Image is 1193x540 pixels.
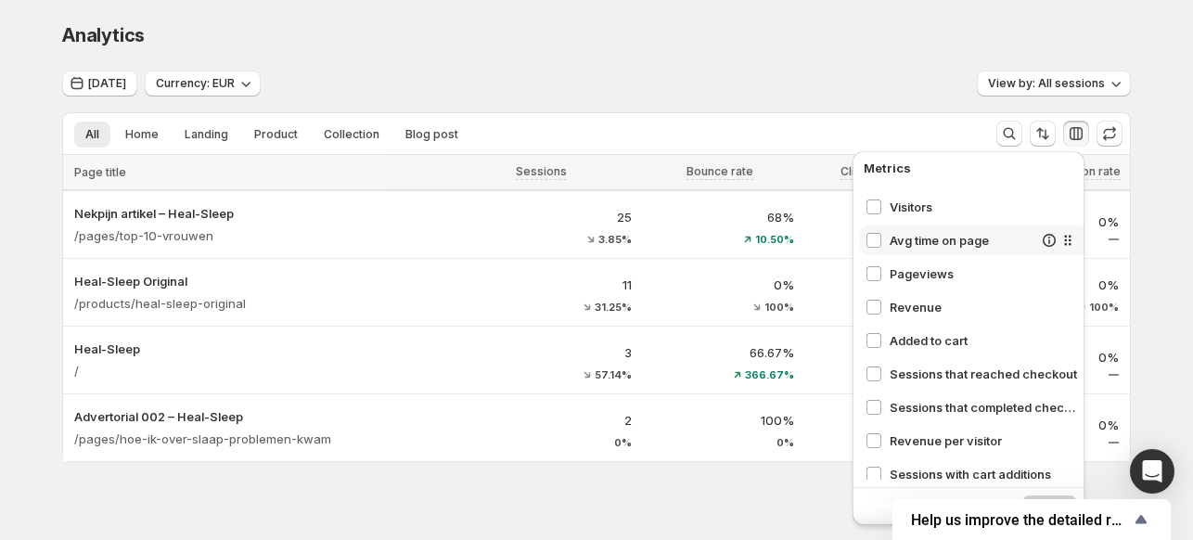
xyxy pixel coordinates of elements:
p: 2 [492,411,632,430]
span: 3.85% [598,234,632,245]
button: Nekpijn artikel – Heal-Sleep [74,204,469,223]
span: Home [125,127,159,142]
span: Revenue per visitor [890,431,1077,450]
button: [DATE] [62,71,137,96]
span: Blog post [405,127,458,142]
span: 0% [776,437,794,448]
div: Open Intercom Messenger [1130,449,1174,494]
span: Analytics [62,24,145,46]
p: 3 [492,343,632,362]
button: Heal-Sleep Original [74,272,469,290]
span: 100% [764,302,794,313]
span: 10.50% [755,234,794,245]
span: Bounce rate [686,164,753,179]
p: 11 [492,276,632,294]
button: Show survey - Help us improve the detailed report for A/B campaigns [911,508,1152,531]
span: 0% [614,437,632,448]
span: 366.67% [745,369,794,380]
p: 14.29% [816,276,956,294]
p: 68% [654,208,794,226]
p: /products/heal-sleep-original [74,294,246,313]
span: Sessions with cart additions [890,465,1077,483]
p: 66.67% [654,343,794,362]
span: Landing [185,127,228,142]
span: Avg time on page [890,231,1033,250]
button: View by: All sessions [977,71,1131,96]
p: 25 [492,208,632,226]
p: 29.63% [816,208,956,226]
p: / [74,362,79,380]
button: Advertorial 002 – Heal-Sleep [74,407,469,426]
button: Heal-Sleep [74,340,469,358]
p: Metrics [864,159,1077,177]
span: Sessions that reached checkout [890,365,1077,383]
span: 100% [1089,302,1119,313]
span: Click-through rate [840,164,940,179]
button: Search and filter results [996,121,1022,147]
p: 0% [654,276,794,294]
button: Currency: EUR [145,71,261,96]
p: /pages/top-10-vrouwen [74,226,213,245]
span: Page title [74,165,126,180]
span: 57.14% [595,369,632,380]
button: Sort the results [1030,121,1056,147]
span: Product [254,127,298,142]
span: Sessions [516,164,567,179]
span: View by: All sessions [988,76,1105,91]
p: 0% [816,416,956,434]
p: 33.33% [816,343,956,362]
span: Pageviews [890,264,1077,283]
span: All [85,127,99,142]
span: Added to cart [890,331,1077,350]
span: Revenue [890,298,1077,316]
p: /pages/hoe-ik-over-slaap-problemen-kwam [74,430,331,448]
span: [DATE] [88,76,126,91]
span: Currency: EUR [156,76,235,91]
span: 31.25% [595,302,632,313]
span: Visitors [890,198,1077,216]
span: Collection [324,127,379,142]
span: Help us improve the detailed report for A/B campaigns [911,511,1130,529]
span: Sessions that completed checkout [890,398,1077,417]
p: 100% [654,411,794,430]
